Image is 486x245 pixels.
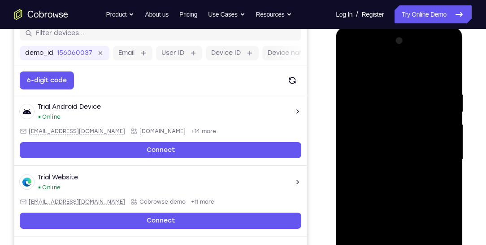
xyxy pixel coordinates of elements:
a: Connect [5,218,287,234]
a: Log In [336,5,352,23]
label: Device ID [197,53,226,62]
input: Filter devices... [22,34,282,43]
label: demo_id [11,53,39,62]
span: / [356,9,358,20]
span: +14 more [177,133,202,140]
div: Online [23,189,47,196]
div: New devices found. [24,192,26,193]
button: Use Cases [208,5,245,23]
div: Email [5,133,111,140]
h1: Connect [22,5,70,20]
div: Trial Android Device [23,107,87,116]
span: Cobrowse.io [125,133,171,140]
label: Device name [253,53,295,62]
label: Email [104,53,120,62]
span: web@example.com [14,203,111,210]
a: About us [145,5,168,23]
div: Online [23,118,47,125]
div: New devices found. [24,121,26,123]
button: Refresh [269,76,287,94]
div: App [116,133,171,140]
span: android@example.com [14,133,111,140]
button: Resources [256,5,292,23]
span: +11 more [177,203,200,210]
div: App [116,203,171,210]
label: User ID [147,53,170,62]
button: 6-digit code [5,76,60,94]
a: Pricing [179,5,197,23]
div: Email [5,203,111,210]
a: Register [362,5,384,23]
a: Connect [5,147,287,163]
button: Product [106,5,135,23]
span: Cobrowse demo [125,203,171,210]
div: Trial Website [23,178,64,187]
a: Go to the home page [14,9,68,20]
a: Try Online Demo [395,5,472,23]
